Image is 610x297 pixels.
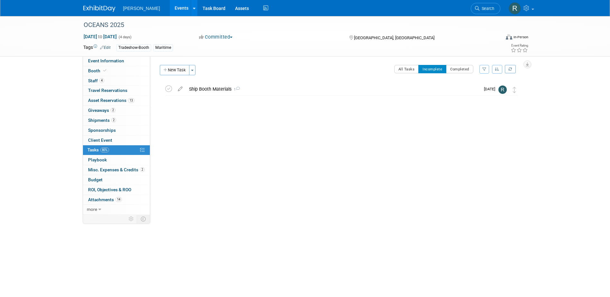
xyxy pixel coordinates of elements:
span: Sponsorships [88,128,116,133]
a: Attachments14 [83,195,150,205]
span: Client Event [88,138,112,143]
span: more [87,207,97,212]
button: New Task [160,65,189,75]
a: Travel Reservations [83,86,150,95]
img: Format-Inperson.png [506,34,512,40]
a: Staff4 [83,76,150,86]
button: Completed [446,65,473,73]
div: Tradeshow-Booth [116,44,151,51]
span: Staff [88,78,104,83]
a: more [83,205,150,214]
span: Shipments [88,118,116,123]
a: Booth [83,66,150,76]
span: 14 [115,197,122,202]
span: Budget [88,177,103,182]
a: Budget [83,175,150,185]
div: Maritime [153,44,173,51]
span: Booth [88,68,108,73]
span: 2 [111,108,115,113]
button: All Tasks [394,65,419,73]
span: 2 [111,118,116,122]
button: Committed [197,34,235,40]
span: to [97,34,103,39]
a: Giveaways2 [83,106,150,115]
span: 13 [128,98,134,103]
span: Giveaways [88,108,115,113]
span: 2 [140,167,145,172]
span: 80% [100,148,109,152]
a: Asset Reservations13 [83,96,150,105]
td: Personalize Event Tab Strip [126,215,137,223]
div: Event Rating [511,44,528,47]
div: Event Format [462,33,529,43]
a: Sponsorships [83,126,150,135]
a: Client Event [83,136,150,145]
i: Booth reservation complete [103,69,106,72]
img: Rebecca Deis [509,2,521,14]
span: [PERSON_NAME] [123,6,160,11]
a: Tasks80% [83,145,150,155]
span: ROI, Objectives & ROO [88,187,131,192]
span: 1 [232,87,240,92]
div: OCEANS 2025 [81,19,491,31]
button: Incomplete [418,65,446,73]
td: Tags [83,44,111,51]
a: Playbook [83,155,150,165]
span: Travel Reservations [88,88,127,93]
div: In-Person [513,35,528,40]
span: Asset Reservations [88,98,134,103]
span: Event Information [88,58,124,63]
span: 4 [99,78,104,83]
img: ExhibitDay [83,5,115,12]
a: Event Information [83,56,150,66]
span: Tasks [87,147,109,152]
a: Misc. Expenses & Credits2 [83,165,150,175]
span: [DATE] [484,87,498,91]
a: Refresh [505,65,516,73]
span: Misc. Expenses & Credits [88,167,145,172]
span: Attachments [88,197,122,202]
span: Search [479,6,494,11]
a: ROI, Objectives & ROO [83,185,150,195]
img: Rebecca Deis [498,85,507,94]
td: Toggle Event Tabs [137,215,150,223]
i: Move task [513,87,516,93]
a: Search [471,3,500,14]
div: Ship Booth Materials [186,84,480,94]
span: (4 days) [118,35,132,39]
a: Shipments2 [83,116,150,125]
a: Edit [100,45,111,50]
span: [DATE] [DATE] [83,34,117,40]
span: [GEOGRAPHIC_DATA], [GEOGRAPHIC_DATA] [354,35,434,40]
a: edit [175,86,186,92]
span: Playbook [88,157,107,162]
